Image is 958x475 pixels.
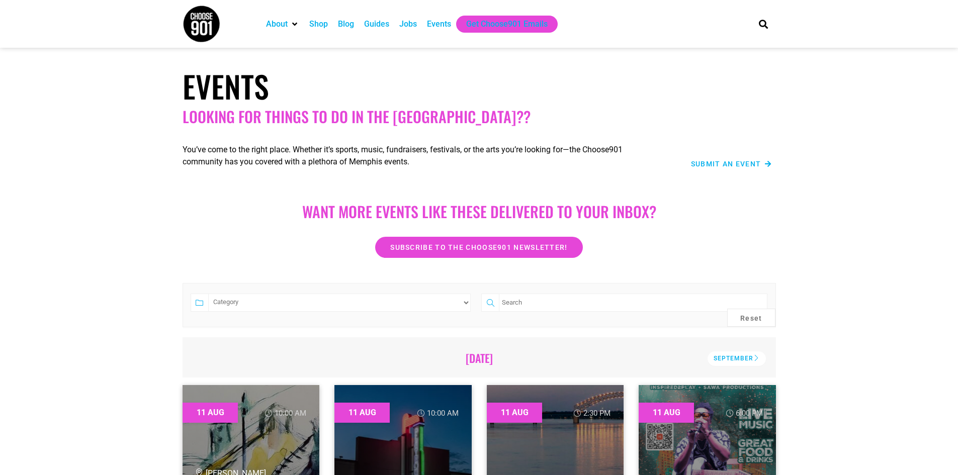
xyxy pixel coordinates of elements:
a: Events [427,18,451,30]
a: Submit an Event [691,160,772,167]
a: About [266,18,288,30]
h2: [DATE] [197,351,762,364]
a: Guides [364,18,389,30]
input: Search [499,294,767,312]
h1: Events [183,68,776,104]
div: Search [755,16,771,32]
a: Get Choose901 Emails [466,18,548,30]
h2: Looking for things to do in the [GEOGRAPHIC_DATA]?? [183,108,776,126]
span: Submit an Event [691,160,761,167]
a: Jobs [399,18,417,30]
button: Reset [727,309,775,327]
a: Subscribe to the Choose901 newsletter! [375,237,582,258]
nav: Main nav [261,16,742,33]
a: Blog [338,18,354,30]
span: Subscribe to the Choose901 newsletter! [390,244,567,251]
h2: Want more EVENTS LIKE THESE DELIVERED TO YOUR INBOX? [193,203,766,221]
a: Shop [309,18,328,30]
div: About [261,16,304,33]
p: You’ve come to the right place. Whether it’s sports, music, fundraisers, festivals, or the arts y... [183,144,655,168]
